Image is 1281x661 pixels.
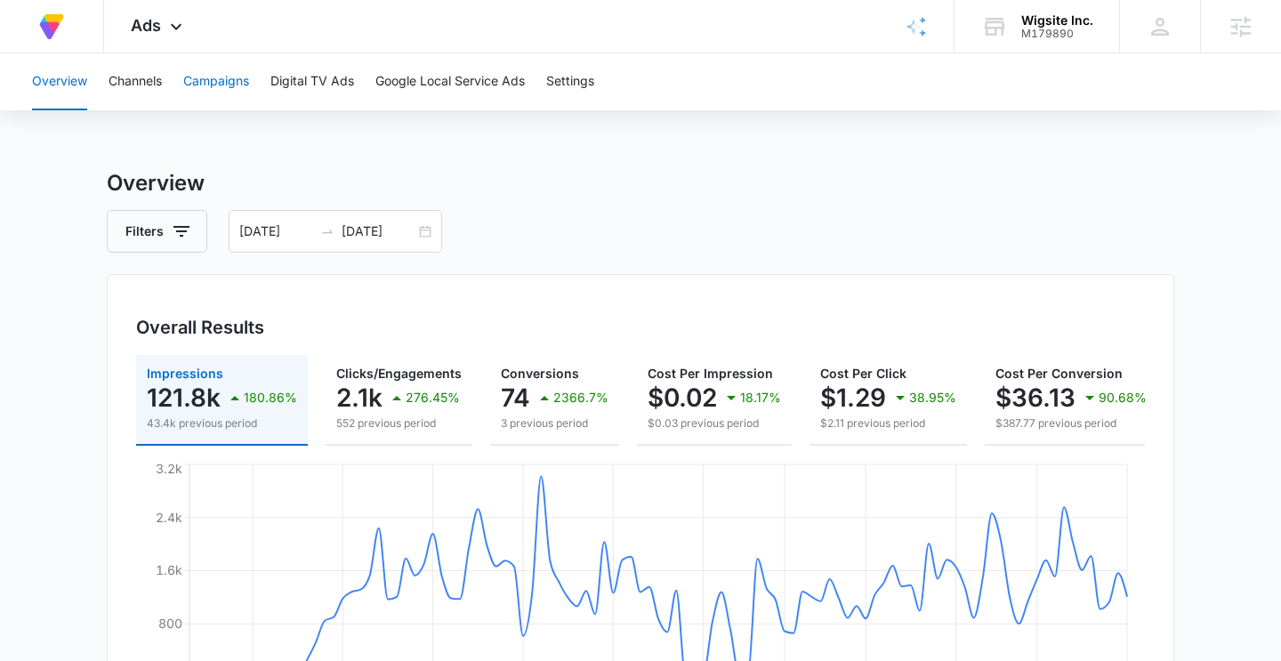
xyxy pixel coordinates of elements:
input: Start date [239,222,313,241]
tspan: 800 [158,616,182,631]
span: Clicks/Engagements [336,366,462,381]
span: Cost Per Impression [648,366,773,381]
h3: Overall Results [136,314,264,341]
tspan: 2.4k [156,510,182,525]
p: 276.45% [406,391,460,404]
tspan: 3.2k [156,461,182,476]
p: 38.95% [909,391,956,404]
tspan: 1.6k [156,562,182,577]
img: Volusion [36,11,68,43]
button: Channels [109,53,162,110]
span: Conversions [501,366,579,381]
input: End date [342,222,415,241]
span: Cost Per Click [820,366,906,381]
button: Settings [546,53,594,110]
span: Impressions [147,366,223,381]
span: Cost Per Conversion [995,366,1123,381]
button: Filters [107,210,207,253]
span: Ads [131,16,161,35]
p: 74 [501,383,530,412]
p: 18.17% [740,391,781,404]
span: swap-right [320,224,334,238]
p: $1.29 [820,383,886,412]
div: account id [1021,28,1093,40]
button: Campaigns [183,53,249,110]
p: $0.03 previous period [648,415,781,431]
h3: Overview [107,167,1174,199]
p: $2.11 previous period [820,415,956,431]
p: $387.77 previous period [995,415,1147,431]
p: $0.02 [648,383,717,412]
p: $36.13 [995,383,1076,412]
p: 43.4k previous period [147,415,297,431]
p: 180.86% [244,391,297,404]
p: 2.1k [336,383,383,412]
button: Google Local Service Ads [375,53,525,110]
button: Overview [32,53,87,110]
p: 3 previous period [501,415,608,431]
p: 552 previous period [336,415,462,431]
p: 121.8k [147,383,221,412]
div: account name [1021,13,1093,28]
span: to [320,224,334,238]
button: Digital TV Ads [270,53,354,110]
p: 90.68% [1099,391,1147,404]
p: 2366.7% [553,391,608,404]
